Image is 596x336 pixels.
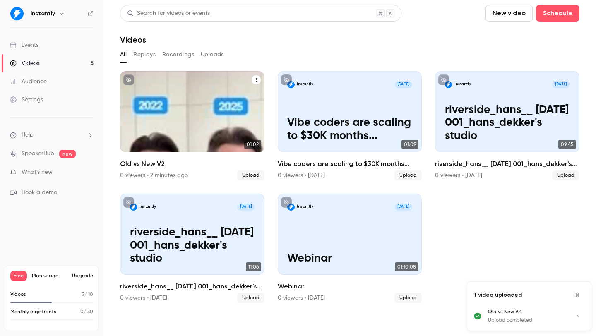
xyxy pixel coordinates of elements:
[120,194,264,303] a: riverside_hans__ aug 14, 2025 001_hans_dekker's studioInstantly[DATE]riverside_hans__ [DATE] 001_...
[201,48,224,61] button: Uploads
[237,293,264,303] span: Upload
[278,294,325,302] div: 0 viewers • [DATE]
[22,131,34,139] span: Help
[10,131,94,139] li: help-dropdown-opener
[281,197,292,208] button: unpublished
[571,288,584,302] button: Close uploads list
[435,159,579,169] h2: riverside_hans__ [DATE] 001_hans_dekker's studio
[278,71,422,180] a: Vibe coders are scaling to $30K months...Instantly[DATE]Vibe coders are scaling to $30K months......
[435,71,579,180] li: riverside_hans__ aug 19, 2025 001_hans_dekker's studio
[120,281,264,291] h2: riverside_hans__ [DATE] 001_hans_dekker's studio
[10,41,38,49] div: Events
[244,140,261,149] span: 01:02
[237,204,255,211] span: [DATE]
[120,71,579,303] ul: Videos
[278,194,422,303] a: WebinarInstantly[DATE]Webinar01:10:08Webinar0 viewers • [DATE]Upload
[278,71,422,180] li: Vibe coders are scaling to $30K months...
[488,308,584,324] a: Old vs New V2Upload completed
[32,273,67,279] span: Plan usage
[488,308,564,316] p: Old vs New V2
[120,48,127,61] button: All
[454,82,471,87] p: Instantly
[10,308,56,316] p: Monthly registrants
[120,71,264,180] a: 01:02Old vs New V20 viewers • 2 minutes agoUpload
[130,226,255,265] p: riverside_hans__ [DATE] 001_hans_dekker's studio
[127,9,210,18] div: Search for videos or events
[278,171,325,180] div: 0 viewers • [DATE]
[401,140,418,149] span: 01:09
[120,5,579,331] section: Videos
[31,10,55,18] h6: Instantly
[445,103,570,143] p: riverside_hans__ [DATE] 001_hans_dekker's studio
[10,291,26,298] p: Videos
[281,74,292,85] button: unpublished
[395,262,418,271] span: 01:10:08
[123,197,134,208] button: unpublished
[120,71,264,180] li: Old vs New V2
[162,48,194,61] button: Recordings
[10,271,27,281] span: Free
[552,81,570,88] span: [DATE]
[467,308,591,331] ul: Uploads list
[297,82,313,87] p: Instantly
[558,140,576,149] span: 09:45
[237,170,264,180] span: Upload
[297,204,313,209] p: Instantly
[80,308,93,316] p: / 30
[287,252,412,265] p: Webinar
[485,5,533,22] button: New video
[10,77,47,86] div: Audience
[278,159,422,169] h2: Vibe coders are scaling to $30K months...
[72,273,93,279] button: Upgrade
[395,204,412,211] span: [DATE]
[22,168,53,177] span: What's new
[278,281,422,291] h2: Webinar
[10,7,24,20] img: Instantly
[59,150,76,158] span: new
[133,48,156,61] button: Replays
[139,204,156,209] p: Instantly
[120,35,146,45] h1: Videos
[474,291,522,299] p: 1 video uploaded
[22,188,57,197] span: Book a demo
[123,74,134,85] button: unpublished
[438,74,449,85] button: unpublished
[395,81,412,88] span: [DATE]
[120,194,264,303] li: riverside_hans__ aug 14, 2025 001_hans_dekker's studio
[435,71,579,180] a: riverside_hans__ aug 19, 2025 001_hans_dekker's studioInstantly[DATE]riverside_hans__ [DATE] 001_...
[10,96,43,104] div: Settings
[84,169,94,176] iframe: Noticeable Trigger
[10,59,39,67] div: Videos
[488,317,564,324] p: Upload completed
[278,194,422,303] li: Webinar
[435,171,482,180] div: 0 viewers • [DATE]
[394,293,422,303] span: Upload
[120,159,264,169] h2: Old vs New V2
[80,310,84,314] span: 0
[287,116,412,142] p: Vibe coders are scaling to $30K months...
[120,294,167,302] div: 0 viewers • [DATE]
[82,291,93,298] p: / 10
[246,262,261,271] span: 11:06
[536,5,579,22] button: Schedule
[394,170,422,180] span: Upload
[120,171,188,180] div: 0 viewers • 2 minutes ago
[82,292,84,297] span: 5
[552,170,579,180] span: Upload
[22,149,54,158] a: SpeakerHub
